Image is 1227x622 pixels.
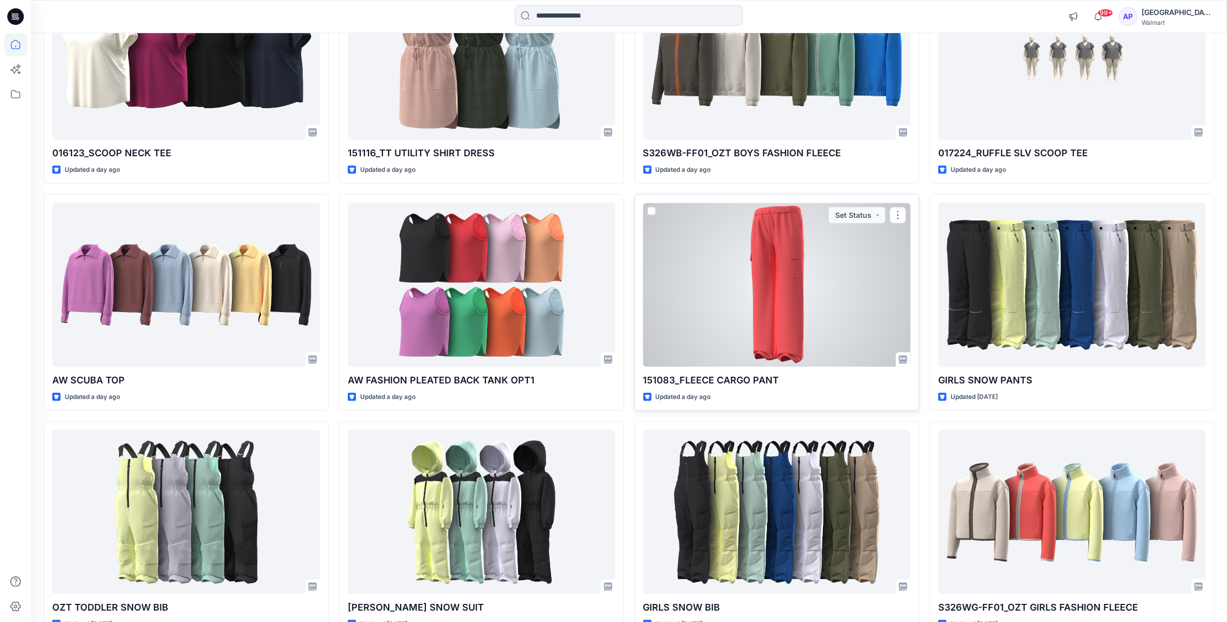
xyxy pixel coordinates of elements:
[938,430,1206,594] a: S326WG-FF01_OZT GIRLS FASHION FLEECE
[65,165,120,175] p: Updated a day ago
[1098,9,1113,17] span: 99+
[643,373,911,388] p: 151083_FLEECE CARGO PANT
[348,430,615,594] a: OZT TODDLER SNOW SUIT
[52,430,320,594] a: OZT TODDLER SNOW BIB
[656,392,711,403] p: Updated a day ago
[938,146,1206,160] p: 017224_RUFFLE SLV SCOOP TEE
[348,203,615,367] a: AW FASHION PLEATED BACK TANK OPT1
[1119,7,1137,26] div: AP
[52,203,320,367] a: AW SCUBA TOP
[52,373,320,388] p: AW SCUBA TOP
[643,430,911,594] a: GIRLS SNOW BIB
[1142,6,1214,19] div: [GEOGRAPHIC_DATA]
[643,203,911,367] a: 151083_FLEECE CARGO PANT
[360,392,416,403] p: Updated a day ago
[643,146,911,160] p: S326WB-FF01_OZT BOYS FASHION FLEECE
[938,600,1206,615] p: S326WG-FF01_OZT GIRLS FASHION FLEECE
[656,165,711,175] p: Updated a day ago
[360,165,416,175] p: Updated a day ago
[951,165,1006,175] p: Updated a day ago
[951,392,998,403] p: Updated [DATE]
[52,600,320,615] p: OZT TODDLER SNOW BIB
[938,203,1206,367] a: GIRLS SNOW PANTS
[65,392,120,403] p: Updated a day ago
[52,146,320,160] p: 016123_SCOOP NECK TEE
[1142,19,1214,26] div: Walmart
[938,373,1206,388] p: GIRLS SNOW PANTS
[348,600,615,615] p: [PERSON_NAME] SNOW SUIT
[348,146,615,160] p: 151116_TT UTILITY SHIRT DRESS
[643,600,911,615] p: GIRLS SNOW BIB
[348,373,615,388] p: AW FASHION PLEATED BACK TANK OPT1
